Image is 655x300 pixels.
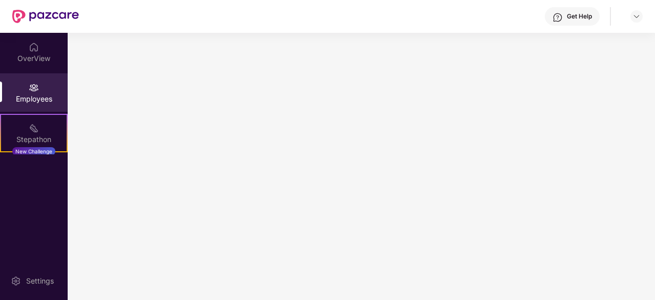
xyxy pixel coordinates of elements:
[552,12,563,23] img: svg+xml;base64,PHN2ZyBpZD0iSGVscC0zMngzMiIgeG1sbnM9Imh0dHA6Ly93d3cudzMub3JnLzIwMDAvc3ZnIiB3aWR0aD...
[23,276,57,286] div: Settings
[29,123,39,133] img: svg+xml;base64,PHN2ZyB4bWxucz0iaHR0cDovL3d3dy53My5vcmcvMjAwMC9zdmciIHdpZHRoPSIyMSIgaGVpZ2h0PSIyMC...
[29,83,39,93] img: svg+xml;base64,PHN2ZyBpZD0iRW1wbG95ZWVzIiB4bWxucz0iaHR0cDovL3d3dy53My5vcmcvMjAwMC9zdmciIHdpZHRoPS...
[632,12,641,21] img: svg+xml;base64,PHN2ZyBpZD0iRHJvcGRvd24tMzJ4MzIiIHhtbG5zPSJodHRwOi8vd3d3LnczLm9yZy8yMDAwL3N2ZyIgd2...
[1,134,67,145] div: Stepathon
[12,147,55,155] div: New Challenge
[29,42,39,52] img: svg+xml;base64,PHN2ZyBpZD0iSG9tZSIgeG1sbnM9Imh0dHA6Ly93d3cudzMub3JnLzIwMDAvc3ZnIiB3aWR0aD0iMjAiIG...
[12,10,79,23] img: New Pazcare Logo
[11,276,21,286] img: svg+xml;base64,PHN2ZyBpZD0iU2V0dGluZy0yMHgyMCIgeG1sbnM9Imh0dHA6Ly93d3cudzMub3JnLzIwMDAvc3ZnIiB3aW...
[567,12,592,21] div: Get Help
